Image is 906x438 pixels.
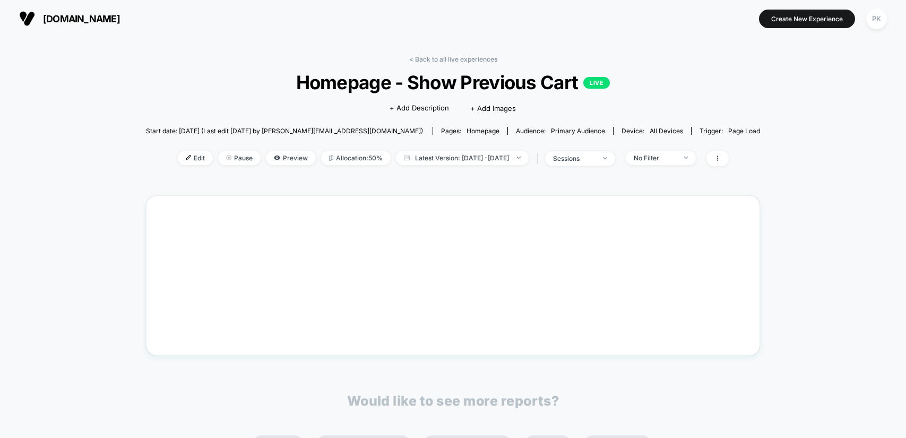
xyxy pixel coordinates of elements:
[329,155,333,161] img: rebalance
[177,71,729,93] span: Homepage - Show Previous Cart
[226,155,231,160] img: end
[583,77,610,89] p: LIVE
[396,151,529,165] span: Latest Version: [DATE] - [DATE]
[390,103,449,114] span: + Add Description
[759,10,855,28] button: Create New Experience
[186,155,191,160] img: edit
[728,127,760,135] span: Page Load
[517,157,521,159] img: end
[534,151,545,166] span: |
[467,127,499,135] span: homepage
[553,154,596,162] div: sessions
[470,104,516,113] span: + Add Images
[43,13,120,24] span: [DOMAIN_NAME]
[409,55,497,63] a: < Back to all live experiences
[146,127,423,135] span: Start date: [DATE] (Last edit [DATE] by [PERSON_NAME][EMAIL_ADDRESS][DOMAIN_NAME])
[516,127,605,135] div: Audience:
[16,10,123,27] button: [DOMAIN_NAME]
[650,127,683,135] span: all devices
[634,154,676,162] div: No Filter
[321,151,391,165] span: Allocation: 50%
[551,127,605,135] span: Primary Audience
[266,151,316,165] span: Preview
[19,11,35,27] img: Visually logo
[603,157,607,159] img: end
[863,8,890,30] button: PK
[347,393,559,409] p: Would like to see more reports?
[404,155,410,160] img: calendar
[684,157,688,159] img: end
[441,127,499,135] div: Pages:
[700,127,760,135] div: Trigger:
[178,151,213,165] span: Edit
[613,127,691,135] span: Device:
[866,8,887,29] div: PK
[218,151,261,165] span: Pause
